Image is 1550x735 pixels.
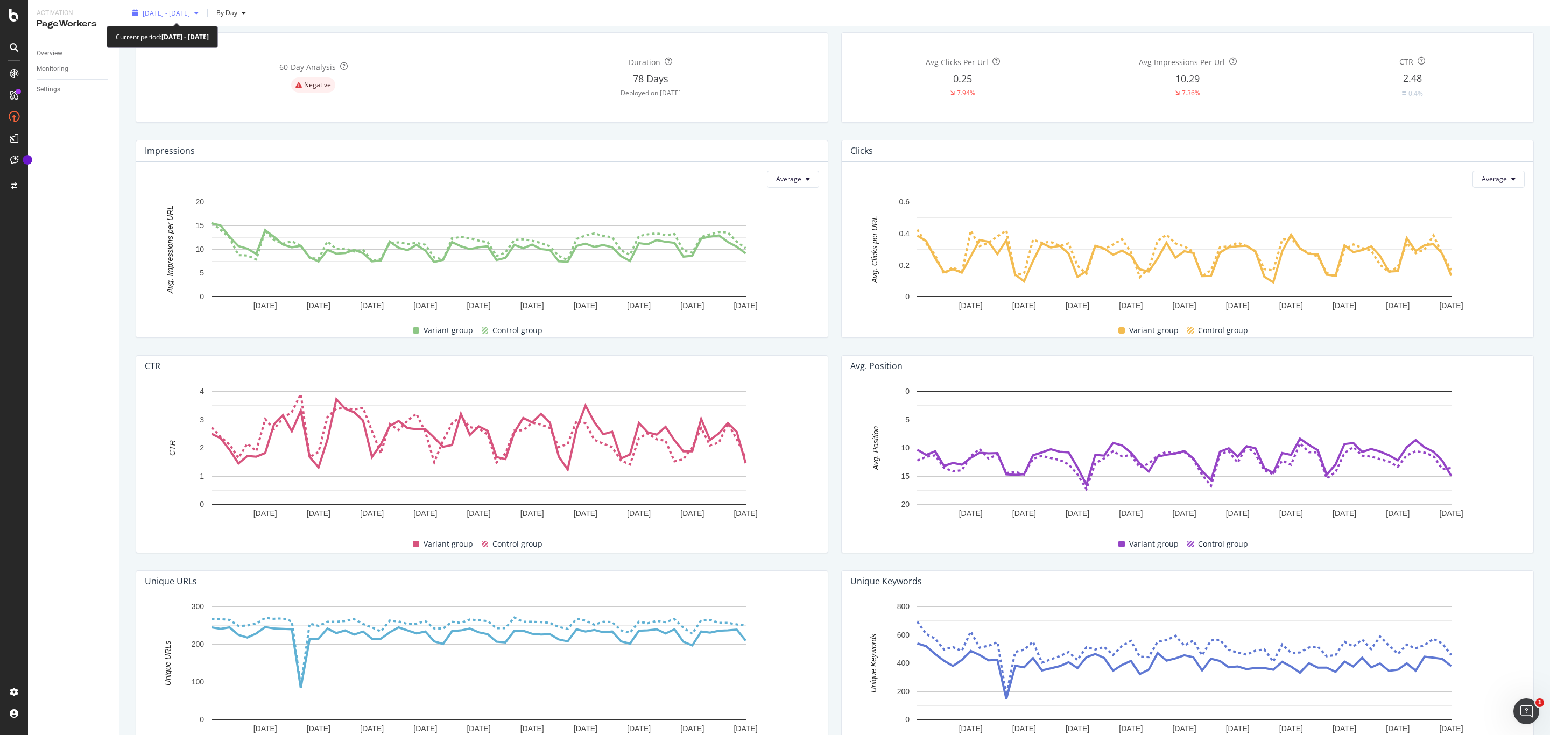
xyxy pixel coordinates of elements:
text: 200 [192,640,205,648]
div: 60 -Day Analysis [279,62,336,73]
text: 4 [200,387,204,395]
span: Variant group [1129,538,1179,550]
span: Control group [492,324,542,337]
div: Deployed on [DATE] [621,88,681,97]
text: [DATE] [360,508,384,517]
div: Unique URLs [145,576,197,586]
span: Variant group [424,324,473,337]
div: Avg Impressions Per Url [1139,57,1225,68]
text: [DATE] [574,301,597,309]
text: [DATE] [734,508,757,517]
text: Unique Keywords [869,633,878,692]
text: [DATE] [1333,508,1356,517]
span: 1 [1535,698,1544,707]
svg: A chart. [850,386,1518,528]
text: 0 [905,387,910,395]
text: Avg. Clicks per URL [870,216,879,284]
text: [DATE] [1333,724,1356,732]
text: 20 [195,197,204,206]
text: [DATE] [307,724,330,732]
text: [DATE] [413,724,437,732]
text: 15 [195,221,204,230]
text: [DATE] [1333,301,1356,309]
text: [DATE] [1386,724,1410,732]
button: Average [1472,171,1525,188]
text: [DATE] [1119,508,1143,517]
text: [DATE] [959,301,983,309]
text: CTR [168,440,177,456]
div: 7.36% [1182,88,1200,97]
div: Clicks [850,145,873,156]
text: [DATE] [467,724,490,732]
div: Avg Clicks Per Url [926,57,988,68]
text: 2 [200,443,204,452]
text: Unique URLs [164,640,172,685]
div: Tooltip anchor [23,155,32,165]
text: 15 [901,471,910,480]
div: 0.4% [1408,89,1423,98]
text: [DATE] [1172,724,1196,732]
span: Variant group [424,538,473,550]
div: 7.94% [957,88,975,97]
a: Settings [37,84,111,95]
text: 10 [195,245,204,253]
div: Avg. position [850,361,903,371]
text: [DATE] [1119,301,1143,309]
text: [DATE] [1279,508,1303,517]
div: A chart. [850,196,1518,315]
text: [DATE] [1226,301,1250,309]
text: 0.4 [899,229,910,238]
span: Control group [1198,538,1248,550]
text: [DATE] [1172,508,1196,517]
span: By Day [212,8,237,17]
text: [DATE] [1279,301,1303,309]
span: Control group [492,538,542,550]
text: 20 [901,500,910,508]
text: 0 [200,292,204,301]
text: [DATE] [680,508,704,517]
text: 5 [905,415,910,423]
text: [DATE] [1066,724,1089,732]
text: [DATE] [1119,724,1143,732]
text: [DATE] [1386,508,1410,517]
div: Unique Keywords [850,576,922,586]
span: Average [776,174,801,183]
div: Duration [629,57,660,68]
text: [DATE] [520,508,544,517]
svg: A chart. [145,386,813,528]
text: 10 [901,443,910,452]
text: [DATE] [1386,301,1410,309]
text: [DATE] [307,508,330,517]
text: 0.2 [899,260,910,269]
text: 400 [897,659,910,667]
div: Activation [37,9,110,18]
text: [DATE] [1439,508,1463,517]
div: 78 Days [633,72,668,86]
div: Settings [37,84,60,95]
text: [DATE] [680,724,704,732]
text: [DATE] [253,724,277,732]
text: [DATE] [1226,724,1250,732]
text: [DATE] [1012,724,1036,732]
button: [DATE] - [DATE] [128,4,203,22]
text: [DATE] [520,724,544,732]
text: 0.6 [899,197,910,206]
text: 800 [897,602,910,611]
b: [DATE] - [DATE] [161,32,209,41]
div: Overview [37,48,62,59]
text: 0 [200,500,204,508]
text: [DATE] [467,508,490,517]
text: [DATE] [360,724,384,732]
div: 10.29 [1175,72,1200,86]
text: [DATE] [1012,301,1036,309]
img: Equal [1402,91,1406,95]
text: [DATE] [467,301,490,309]
text: 0 [905,292,910,301]
text: [DATE] [1172,301,1196,309]
div: 0.25 [953,72,972,86]
text: [DATE] [1066,508,1089,517]
text: 0 [905,715,910,724]
div: A chart. [145,196,813,315]
text: 1 [200,471,204,480]
text: [DATE] [680,301,704,309]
